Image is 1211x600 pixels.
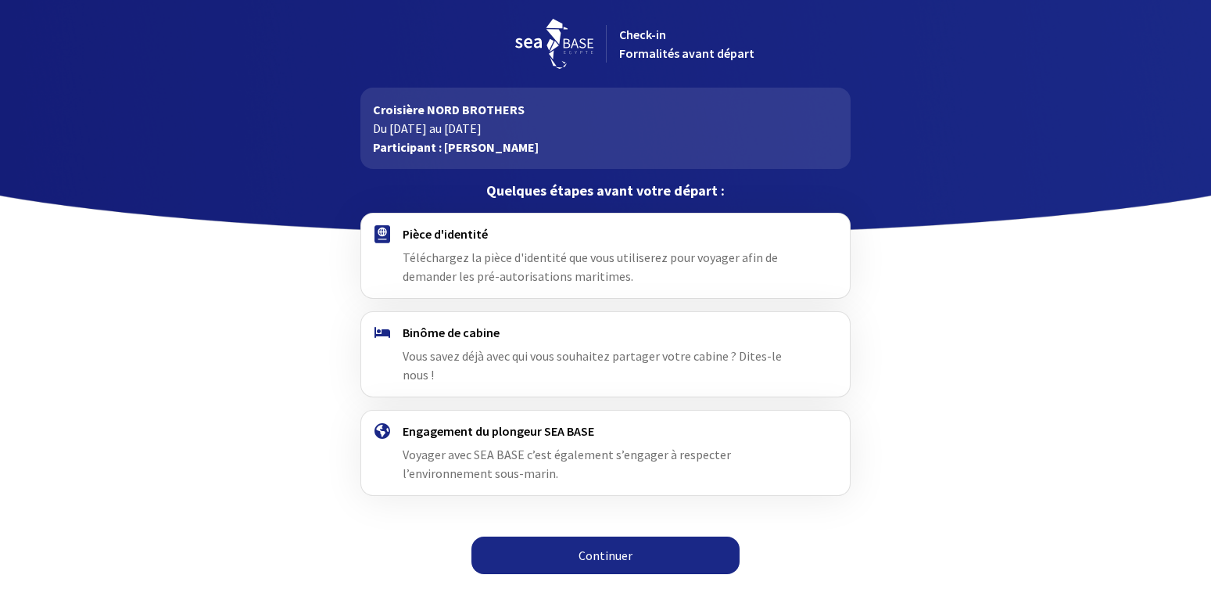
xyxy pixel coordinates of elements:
span: Voyager avec SEA BASE c’est également s’engager à respecter l’environnement sous-marin. [403,447,731,481]
span: Check-in Formalités avant départ [619,27,754,61]
a: Continuer [471,537,740,574]
h4: Engagement du plongeur SEA BASE [403,423,808,439]
p: Quelques étapes avant votre départ : [360,181,851,200]
span: Vous savez déjà avec qui vous souhaitez partager votre cabine ? Dites-le nous ! [403,348,782,383]
img: engagement.svg [374,423,390,439]
img: binome.svg [374,327,390,338]
img: logo_seabase.svg [515,19,593,69]
span: Téléchargez la pièce d'identité que vous utiliserez pour voyager afin de demander les pré-autoris... [403,250,778,284]
p: Du [DATE] au [DATE] [373,119,838,138]
img: passport.svg [374,225,390,243]
p: Croisière NORD BROTHERS [373,100,838,119]
p: Participant : [PERSON_NAME] [373,138,838,156]
h4: Binôme de cabine [403,325,808,340]
h4: Pièce d'identité [403,226,808,242]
